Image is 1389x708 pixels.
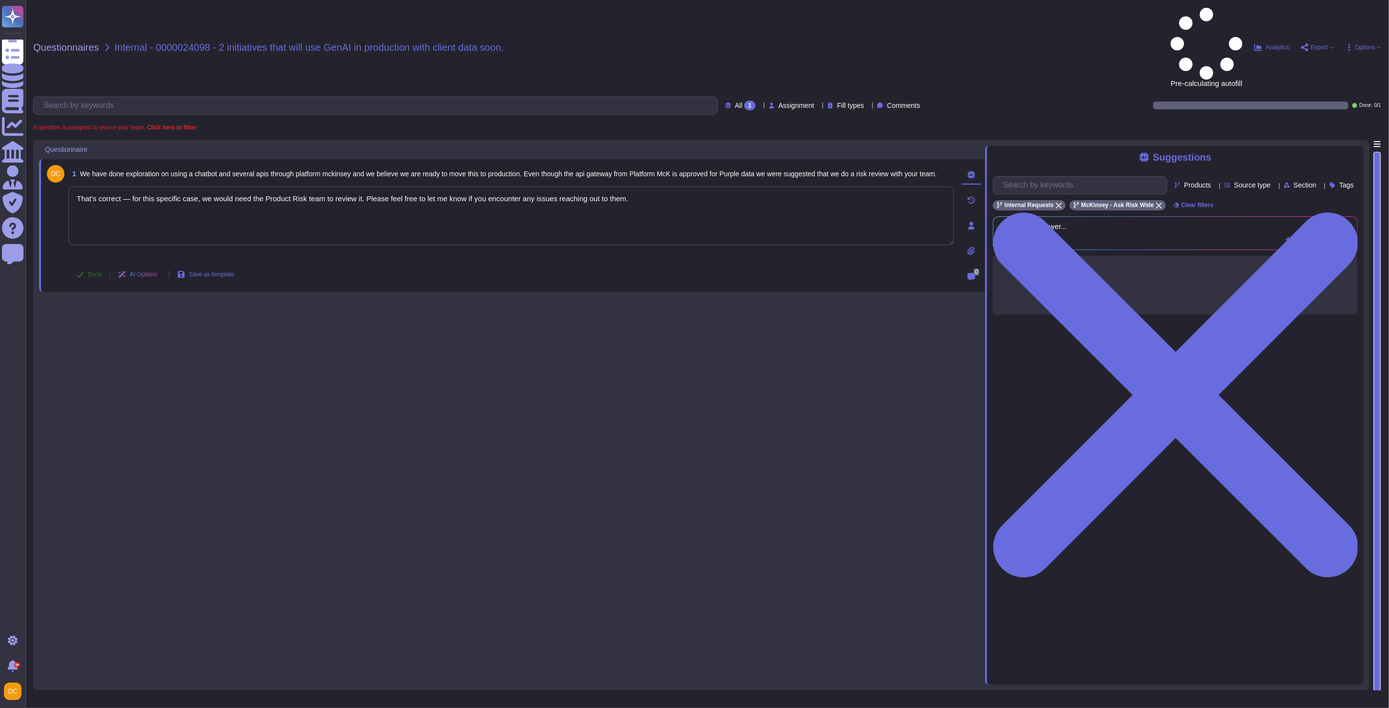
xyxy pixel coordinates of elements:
[68,187,954,245] textarea: That’s correct — for this specific case, we would need the Product Risk team to review it. Please...
[1266,44,1289,50] span: Analytics
[1254,43,1289,51] button: Analytics
[47,165,64,183] img: user
[837,102,864,109] span: Fill types
[4,683,21,700] img: user
[189,271,234,277] span: Save as template
[974,269,979,275] span: 0
[39,97,717,114] input: Search by keywords
[115,42,504,52] span: Internal - 0000024098 - 2 initiatives that will use GenAI in production with client data soon.
[1359,103,1372,108] span: Done:
[33,125,196,130] span: A question is assigned to you or your team.
[33,42,99,52] span: Questionnaires
[998,177,1167,194] input: Search by keywords
[169,265,242,284] button: Save as template
[130,271,157,277] span: AI Options
[145,124,196,131] b: Click here to filter
[2,681,28,702] button: user
[1355,44,1375,50] span: Options
[80,170,937,178] span: We have done exploration on using a chatbot and several apis through platform mckinsey and we bel...
[45,146,87,153] span: Questionnaire
[88,271,102,277] span: Done
[68,265,110,284] button: Done
[14,662,20,668] div: 9+
[887,102,920,109] span: Comments
[1374,103,1381,108] span: 0 / 1
[735,102,743,109] span: All
[1171,8,1242,87] span: Pre-calculating autofill
[744,101,756,110] div: 1
[1311,44,1328,50] span: Export
[68,170,76,177] span: 1
[779,102,814,109] span: Assignment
